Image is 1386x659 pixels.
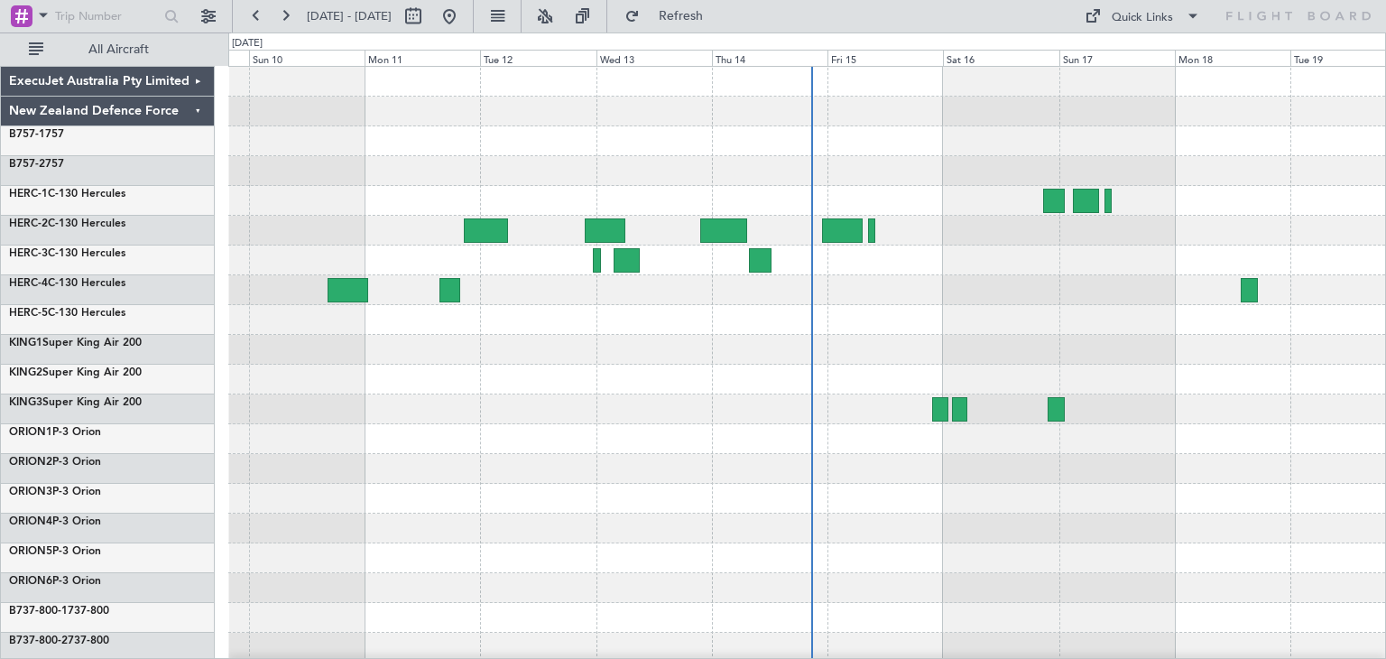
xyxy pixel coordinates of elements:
[9,308,125,319] a: HERC-5C-130 Hercules
[307,8,392,24] span: [DATE] - [DATE]
[9,487,101,497] a: ORION3P-3 Orion
[9,248,125,259] a: HERC-3C-130 Hercules
[9,636,68,646] span: B737-800-2
[9,129,64,140] a: B757-1757
[616,2,725,31] button: Refresh
[9,576,101,587] a: ORION6P-3 Orion
[9,606,68,617] span: B737-800-1
[9,487,52,497] span: ORION3
[9,218,125,229] a: HERC-2C-130 Hercules
[643,10,719,23] span: Refresh
[55,3,159,30] input: Trip Number
[596,50,712,66] div: Wed 13
[9,397,142,408] a: KING3Super King Air 200
[9,129,45,140] span: B757-1
[9,427,52,438] span: ORION1
[1059,50,1175,66] div: Sun 17
[9,189,125,200] a: HERC-1C-130 Hercules
[1076,2,1209,31] button: Quick Links
[9,427,101,438] a: ORION1P-3 Orion
[712,50,827,66] div: Thu 14
[47,43,190,56] span: All Aircraft
[9,159,45,170] span: B757-2
[1112,9,1173,27] div: Quick Links
[9,308,48,319] span: HERC-5
[9,546,101,557] a: ORION5P-3 Orion
[9,278,125,289] a: HERC-4C-130 Hercules
[9,218,48,229] span: HERC-2
[9,516,52,527] span: ORION4
[9,278,48,289] span: HERC-4
[9,576,52,587] span: ORION6
[9,457,101,468] a: ORION2P-3 Orion
[9,338,42,348] span: KING1
[9,546,52,557] span: ORION5
[9,636,109,646] a: B737-800-2737-800
[9,606,109,617] a: B737-800-1737-800
[9,159,64,170] a: B757-2757
[480,50,596,66] div: Tue 12
[943,50,1058,66] div: Sat 16
[9,457,52,468] span: ORION2
[365,50,480,66] div: Mon 11
[9,189,48,200] span: HERC-1
[20,35,196,64] button: All Aircraft
[9,367,42,378] span: KING2
[9,516,101,527] a: ORION4P-3 Orion
[9,367,142,378] a: KING2Super King Air 200
[1175,50,1290,66] div: Mon 18
[232,36,263,51] div: [DATE]
[827,50,943,66] div: Fri 15
[249,50,365,66] div: Sun 10
[9,397,42,408] span: KING3
[9,248,48,259] span: HERC-3
[9,338,142,348] a: KING1Super King Air 200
